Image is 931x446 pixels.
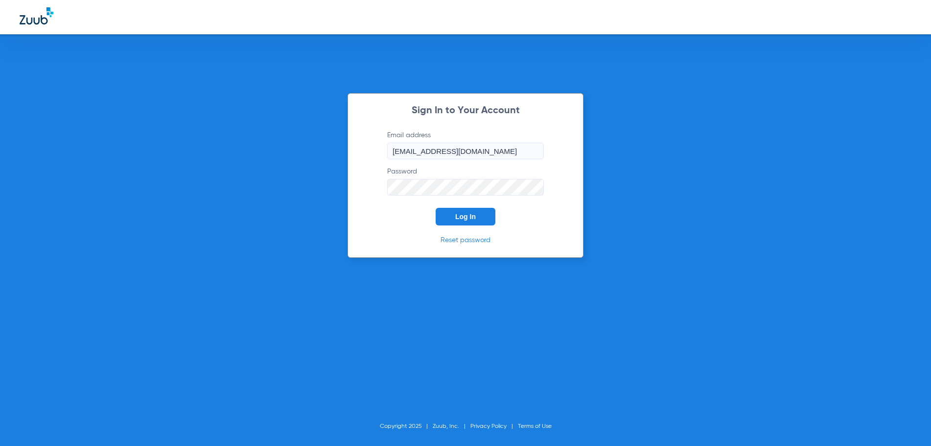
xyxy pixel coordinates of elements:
button: Log In [436,208,495,225]
a: Reset password [441,237,490,244]
img: Zuub Logo [20,7,53,25]
a: Terms of Use [518,423,552,429]
li: Copyright 2025 [380,421,433,431]
label: Email address [387,130,544,159]
a: Privacy Policy [470,423,507,429]
label: Password [387,167,544,196]
h2: Sign In to Your Account [372,106,559,116]
input: Password [387,179,544,196]
input: Email address [387,143,544,159]
li: Zuub, Inc. [433,421,470,431]
span: Log In [455,213,476,221]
